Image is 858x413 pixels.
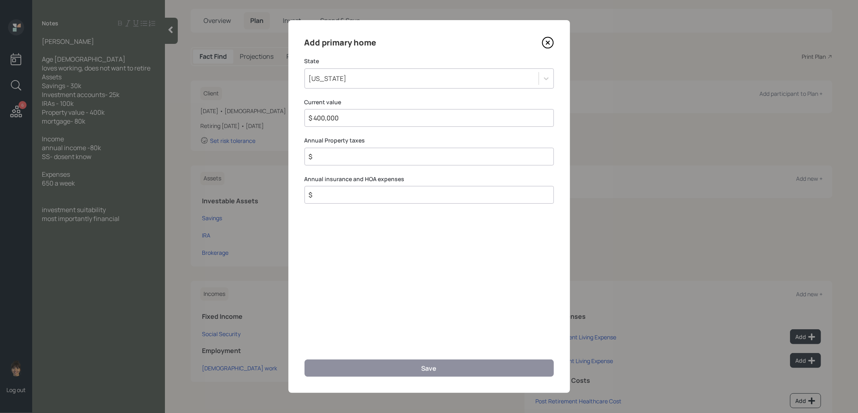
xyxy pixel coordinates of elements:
div: Save [422,364,437,373]
label: Current value [305,98,554,106]
label: Annual insurance and HOA expenses [305,175,554,183]
h4: Add primary home [305,36,377,49]
div: [US_STATE] [309,74,347,83]
button: Save [305,359,554,377]
label: State [305,57,554,65]
label: Annual Property taxes [305,136,554,145]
